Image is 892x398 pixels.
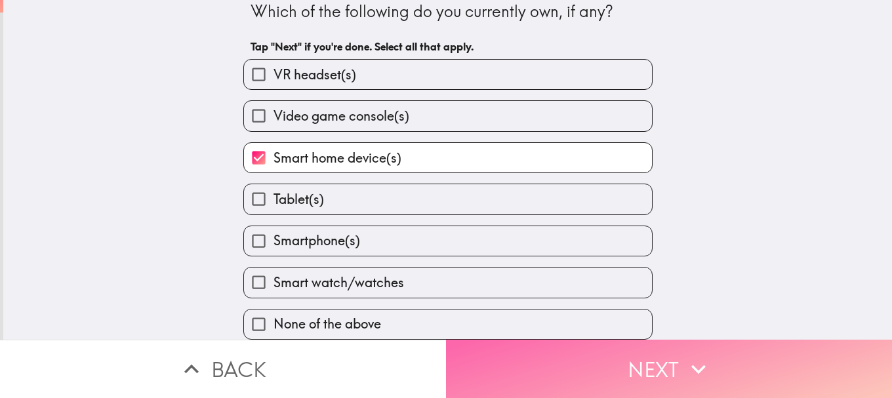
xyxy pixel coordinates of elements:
[274,315,381,333] span: None of the above
[244,309,652,339] button: None of the above
[274,231,360,250] span: Smartphone(s)
[244,226,652,256] button: Smartphone(s)
[274,273,404,292] span: Smart watch/watches
[446,340,892,398] button: Next
[251,39,645,54] h6: Tap "Next" if you're done. Select all that apply.
[274,149,401,167] span: Smart home device(s)
[244,184,652,214] button: Tablet(s)
[244,101,652,130] button: Video game console(s)
[251,1,645,23] div: Which of the following do you currently own, if any?
[274,107,409,125] span: Video game console(s)
[244,143,652,172] button: Smart home device(s)
[244,268,652,297] button: Smart watch/watches
[274,66,356,84] span: VR headset(s)
[274,190,324,209] span: Tablet(s)
[244,60,652,89] button: VR headset(s)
